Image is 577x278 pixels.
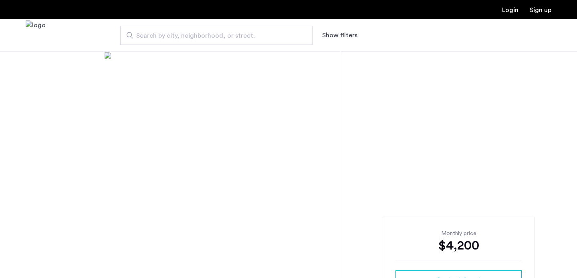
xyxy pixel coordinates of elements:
[530,7,551,13] a: Registration
[136,31,290,41] span: Search by city, neighborhood, or street.
[120,26,313,45] input: Apartment Search
[26,20,46,51] a: Cazamio Logo
[502,7,518,13] a: Login
[26,20,46,51] img: logo
[322,30,357,40] button: Show or hide filters
[395,237,522,254] div: $4,200
[395,229,522,237] div: Monthly price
